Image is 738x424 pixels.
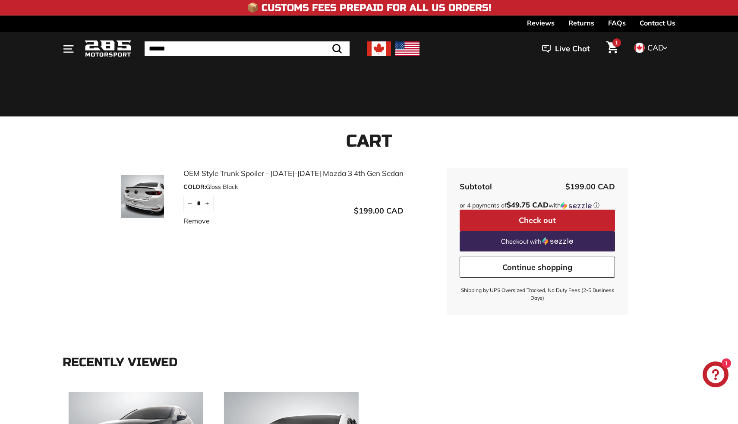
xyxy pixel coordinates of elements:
span: 1 [615,39,618,46]
h4: 📦 Customs Fees Prepaid for All US Orders! [247,3,491,13]
span: Live Chat [555,43,590,54]
div: or 4 payments of with [460,201,615,210]
a: Returns [568,16,594,30]
h1: Cart [63,132,675,151]
div: Gloss Black [183,182,404,192]
span: $49.75 CAD [507,200,549,209]
div: or 4 payments of$49.75 CADwithSezzle Click to learn more about Sezzle [460,201,615,210]
button: Increase item quantity by one [201,196,214,211]
div: Subtotal [460,181,492,192]
img: Logo_285_Motorsport_areodynamics_components [84,39,132,59]
a: Cart [601,34,623,63]
a: Checkout with [460,231,615,251]
span: CAD [647,43,664,53]
img: OEM Style Trunk Spoiler - 2019-2025 Mazda 3 4th Gen Sedan [110,175,175,218]
img: Sezzle [561,202,592,210]
button: Reduce item quantity by one [183,196,196,211]
span: $199.00 CAD [354,206,404,216]
small: Shipping by UPS Oversized Tracked, No Duty Fees (2-5 Business Days) [460,286,615,302]
button: Check out [460,210,615,231]
a: Remove [183,216,210,226]
img: Sezzle [542,237,573,245]
a: Continue shopping [460,257,615,278]
span: $199.00 CAD [565,182,615,192]
span: COLOR: [183,183,206,191]
a: Reviews [527,16,555,30]
a: Contact Us [640,16,675,30]
div: Recently viewed [63,356,675,369]
inbox-online-store-chat: Shopify online store chat [700,361,731,389]
a: OEM Style Trunk Spoiler - [DATE]-[DATE] Mazda 3 4th Gen Sedan [183,168,404,179]
button: Live Chat [531,38,601,60]
input: Search [145,41,350,56]
a: FAQs [608,16,626,30]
